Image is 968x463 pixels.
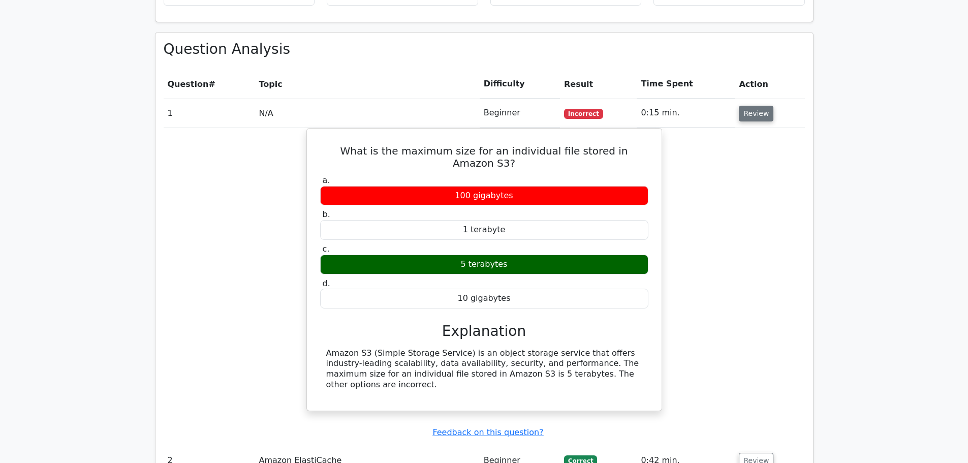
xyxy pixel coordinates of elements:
[320,289,648,308] div: 10 gigabytes
[168,79,209,89] span: Question
[480,99,560,128] td: Beginner
[323,279,330,288] span: d.
[560,70,637,99] th: Result
[255,99,479,128] td: N/A
[320,186,648,206] div: 100 gigabytes
[432,427,543,437] a: Feedback on this question?
[326,323,642,340] h3: Explanation
[564,109,603,119] span: Incorrect
[637,99,735,128] td: 0:15 min.
[319,145,649,169] h5: What is the maximum size for an individual file stored in Amazon S3?
[320,255,648,274] div: 5 terabytes
[326,348,642,390] div: Amazon S3 (Simple Storage Service) is an object storage service that offers industry-leading scal...
[320,220,648,240] div: 1 terabyte
[323,175,330,185] span: a.
[480,70,560,99] th: Difficulty
[164,41,805,58] h3: Question Analysis
[164,99,255,128] td: 1
[735,70,804,99] th: Action
[323,209,330,219] span: b.
[637,70,735,99] th: Time Spent
[164,70,255,99] th: #
[255,70,479,99] th: Topic
[739,106,773,121] button: Review
[323,244,330,254] span: c.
